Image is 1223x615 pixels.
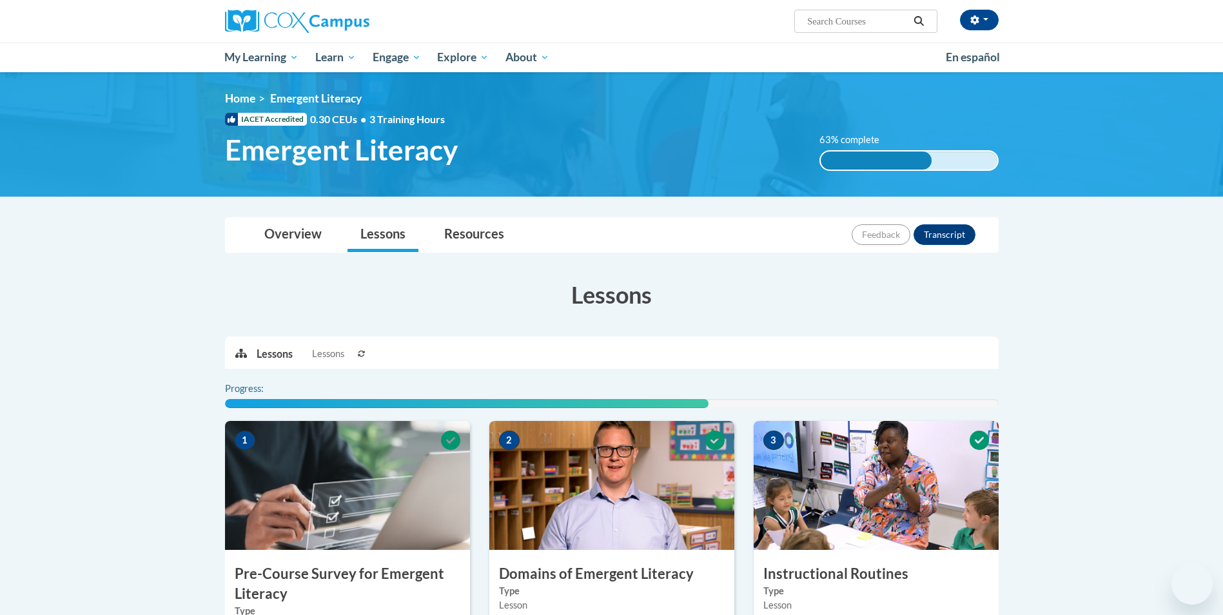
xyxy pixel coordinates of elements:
img: Course Image [489,421,734,550]
span: 3 [763,431,784,450]
div: Main menu [206,43,1018,72]
span: Lessons [312,347,344,361]
span: En español [946,50,1000,64]
a: Engage [364,43,429,72]
a: Home [225,92,255,105]
span: 0.30 CEUs [310,112,369,126]
input: Search Courses [806,14,909,29]
span: Emergent Literacy [225,133,458,167]
span: My Learning [224,50,298,65]
a: Cox Campus [225,10,470,33]
a: Explore [429,43,497,72]
iframe: Button to launch messaging window [1171,563,1213,605]
div: Lesson [763,598,989,612]
span: Engage [373,50,421,65]
a: En español [937,44,1008,71]
a: About [497,43,558,72]
button: Feedback [852,224,910,245]
p: Lessons [257,347,293,361]
a: Resources [431,218,517,252]
span: 3 Training Hours [369,113,445,125]
h3: Domains of Emergent Literacy [489,564,734,584]
h3: Instructional Routines [754,564,999,584]
h3: Pre-Course Survey for Emergent Literacy [225,564,470,604]
span: 1 [235,431,255,450]
a: Lessons [347,218,418,252]
span: Explore [437,50,489,65]
button: Account Settings [960,10,999,30]
img: Cox Campus [225,10,369,33]
img: Course Image [754,421,999,550]
button: Search [909,14,928,29]
span: Learn [315,50,356,65]
button: Transcript [914,224,975,245]
label: Type [763,584,989,598]
h3: Lessons [225,278,999,311]
label: Progress: [225,382,299,396]
label: Type [499,584,725,598]
a: Learn [307,43,364,72]
div: 63% complete [821,151,932,170]
a: Overview [251,218,335,252]
label: 63% complete [819,133,894,147]
span: About [505,50,549,65]
span: • [360,113,366,125]
span: IACET Accredited [225,113,307,126]
img: Course Image [225,421,470,550]
div: Lesson [499,598,725,612]
span: Emergent Literacy [270,92,362,105]
span: 2 [499,431,520,450]
a: My Learning [217,43,308,72]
